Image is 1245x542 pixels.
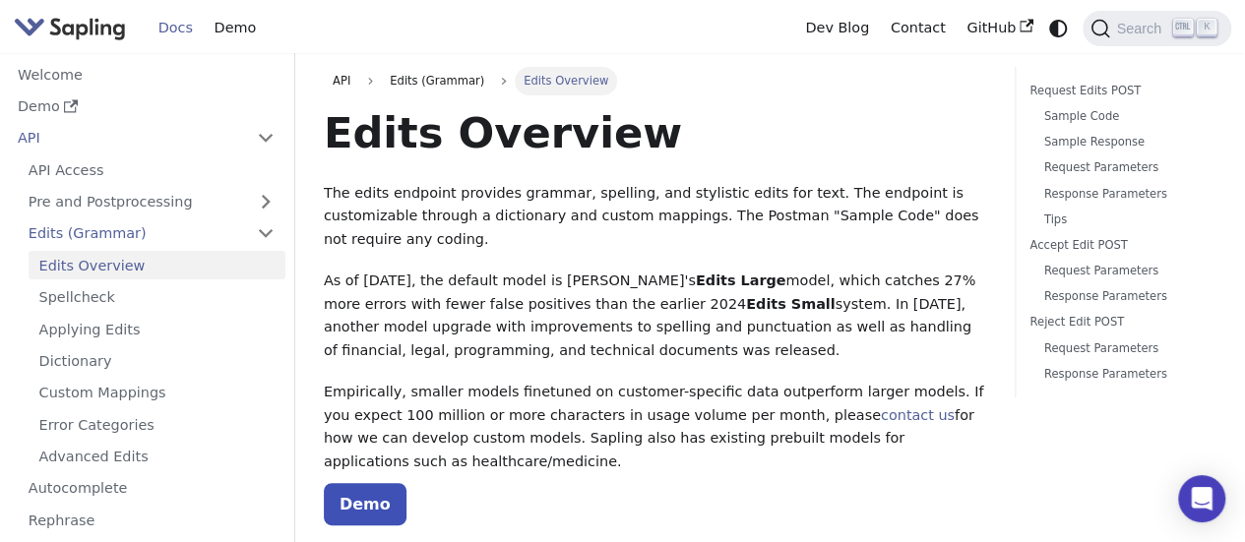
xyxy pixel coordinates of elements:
a: Edits Overview [29,251,285,279]
span: Edits Overview [515,67,618,94]
a: Autocomplete [18,474,285,503]
a: Sapling.ai [14,14,133,42]
a: Request Parameters [1044,339,1203,358]
a: Custom Mappings [29,379,285,407]
a: Docs [148,13,204,43]
a: Welcome [7,60,285,89]
a: contact us [881,407,955,423]
a: Advanced Edits [29,443,285,471]
a: API [324,67,360,94]
span: API [333,74,350,88]
button: Switch between dark and light mode (currently system mode) [1044,14,1073,42]
a: Reject Edit POST [1029,313,1210,331]
a: Demo [7,92,285,121]
nav: Breadcrumbs [324,67,986,94]
a: Demo [204,13,267,43]
img: Sapling.ai [14,14,126,42]
strong: Edits Small [746,296,835,312]
a: Response Parameters [1044,185,1203,204]
button: Search (Ctrl+K) [1083,11,1230,46]
kbd: K [1197,19,1216,36]
a: Dictionary [29,347,285,376]
a: Sample Response [1044,133,1203,151]
a: GitHub [956,13,1043,43]
button: Collapse sidebar category 'API' [246,124,285,152]
a: Pre and Postprocessing [18,188,285,216]
span: Edits (Grammar) [381,67,493,94]
a: Sample Code [1044,107,1203,126]
a: Response Parameters [1044,287,1203,306]
a: Contact [880,13,957,43]
div: Open Intercom Messenger [1178,475,1225,522]
a: Rephrase [18,506,285,534]
a: Response Parameters [1044,365,1203,384]
h1: Edits Overview [324,106,986,159]
a: Dev Blog [794,13,879,43]
a: Spellcheck [29,283,285,312]
a: API [7,124,246,152]
strong: Edits Large [696,272,786,288]
a: Request Parameters [1044,158,1203,177]
a: Accept Edit POST [1029,236,1210,255]
span: Search [1110,21,1173,36]
a: Error Categories [29,410,285,439]
a: Applying Edits [29,315,285,343]
a: API Access [18,155,285,184]
a: Request Edits POST [1029,82,1210,100]
a: Edits (Grammar) [18,219,285,248]
a: Request Parameters [1044,262,1203,280]
a: Tips [1044,211,1203,229]
a: Demo [324,483,406,525]
p: The edits endpoint provides grammar, spelling, and stylistic edits for text. The endpoint is cust... [324,182,986,252]
p: Empirically, smaller models finetuned on customer-specific data outperform larger models. If you ... [324,381,986,474]
p: As of [DATE], the default model is [PERSON_NAME]'s model, which catches 27% more errors with fewe... [324,270,986,363]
